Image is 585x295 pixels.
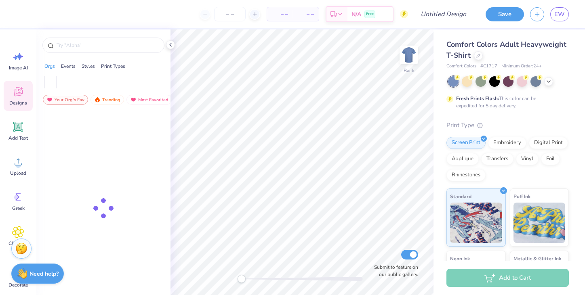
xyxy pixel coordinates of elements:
a: EW [550,7,569,21]
span: Greek [12,205,25,211]
span: Comfort Colors Adult Heavyweight T-Shirt [446,40,566,60]
div: Orgs [44,63,55,70]
img: Puff Ink [513,203,566,243]
img: trending.gif [94,97,101,103]
span: Upload [10,170,26,176]
span: Free [366,11,374,17]
span: – – [298,10,314,19]
div: Transfers [481,153,513,165]
input: Try "Alpha" [56,41,159,49]
div: Rhinestones [446,169,486,181]
input: Untitled Design [414,6,473,22]
div: Applique [446,153,479,165]
input: – – [214,7,246,21]
span: Standard [450,192,471,201]
span: Metallic & Glitter Ink [513,254,561,263]
span: Image AI [9,65,28,71]
span: Decorate [8,282,28,288]
div: Accessibility label [238,275,246,283]
div: This color can be expedited for 5 day delivery. [456,95,556,109]
div: Embroidery [488,137,526,149]
div: Digital Print [529,137,568,149]
div: Print Types [101,63,125,70]
div: Your Org's Fav [43,95,88,105]
img: most_fav.gif [130,97,137,103]
label: Submit to feature on our public gallery. [370,264,418,278]
strong: Fresh Prints Flash: [456,95,499,102]
strong: Need help? [29,270,59,278]
span: Designs [9,100,27,106]
div: Back [404,67,414,74]
span: Puff Ink [513,192,530,201]
span: – – [272,10,288,19]
span: # C1717 [480,63,497,70]
button: Save [486,7,524,21]
span: Add Text [8,135,28,141]
div: Events [61,63,76,70]
span: Minimum Order: 24 + [501,63,542,70]
div: Styles [82,63,95,70]
img: Back [401,47,417,63]
img: Standard [450,203,502,243]
div: Print Type [446,121,569,130]
span: N/A [351,10,361,19]
span: Neon Ink [450,254,470,263]
span: Clipart & logos [5,240,32,253]
img: most_fav.gif [46,97,53,103]
div: Vinyl [516,153,539,165]
span: EW [554,10,565,19]
div: Most Favorited [126,95,172,105]
div: Foil [541,153,560,165]
div: Screen Print [446,137,486,149]
span: Comfort Colors [446,63,476,70]
div: Trending [90,95,124,105]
